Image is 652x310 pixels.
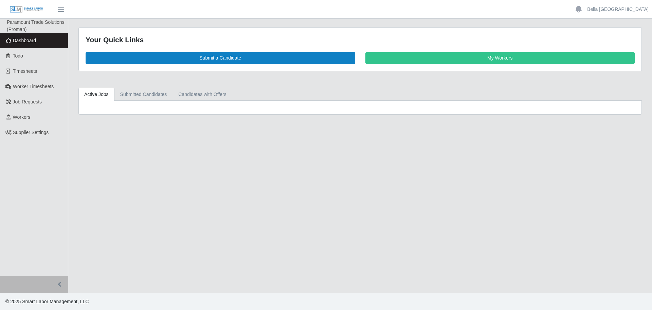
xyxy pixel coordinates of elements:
[10,6,43,13] img: SLM Logo
[114,88,173,101] a: Submitted Candidates
[86,34,635,45] div: Your Quick Links
[13,114,31,120] span: Workers
[13,38,36,43] span: Dashboard
[7,19,65,32] span: Paramount Trade Solutions (Proman)
[5,299,89,304] span: © 2025 Smart Labor Management, LLC
[13,84,54,89] span: Worker Timesheets
[173,88,232,101] a: Candidates with Offers
[13,99,42,104] span: Job Requests
[13,130,49,135] span: Supplier Settings
[13,68,37,74] span: Timesheets
[13,53,23,59] span: Todo
[365,52,635,64] a: My Workers
[587,6,649,13] a: Bella [GEOGRAPHIC_DATA]
[78,88,114,101] a: Active Jobs
[86,52,355,64] a: Submit a Candidate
